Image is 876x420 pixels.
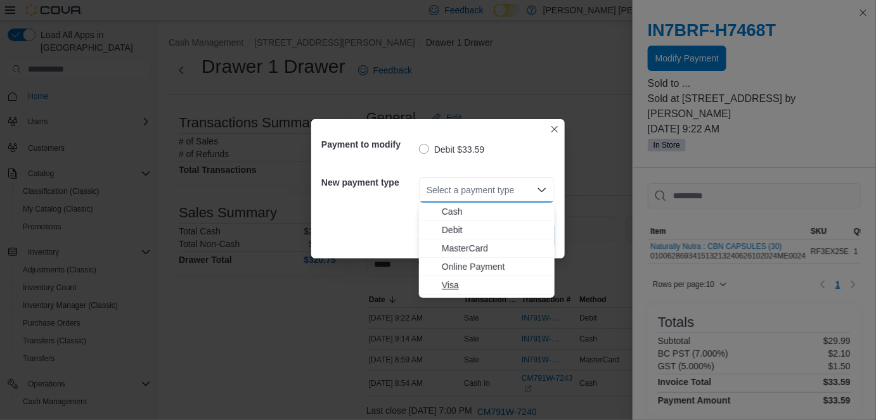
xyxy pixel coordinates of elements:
button: Visa [419,276,555,295]
span: Debit [442,224,547,236]
h5: Payment to modify [321,132,416,157]
span: Cash [442,205,547,218]
span: Visa [442,279,547,291]
div: Choose from the following options [419,203,555,295]
input: Accessible screen reader label [427,182,428,198]
span: Online Payment [442,260,547,273]
button: Online Payment [419,258,555,276]
h5: New payment type [321,170,416,195]
span: MasterCard [442,242,547,255]
button: Close list of options [537,185,547,195]
button: Closes this modal window [547,122,562,137]
button: Debit [419,221,555,239]
button: Cash [419,203,555,221]
label: Debit $33.59 [419,142,484,157]
button: MasterCard [419,239,555,258]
